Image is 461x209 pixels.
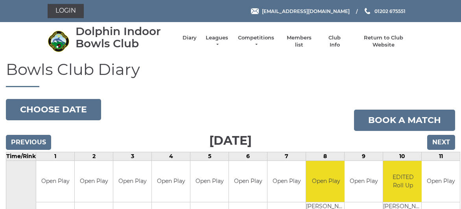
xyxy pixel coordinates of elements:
a: Diary [183,34,197,41]
td: Open Play [36,161,74,202]
td: 3 [113,152,152,160]
a: Email [EMAIL_ADDRESS][DOMAIN_NAME] [251,7,350,15]
td: 2 [75,152,113,160]
td: 7 [267,152,306,160]
td: 11 [422,152,460,160]
span: 01202 675551 [374,8,406,14]
span: [EMAIL_ADDRESS][DOMAIN_NAME] [262,8,350,14]
a: Login [48,4,84,18]
td: 6 [229,152,267,160]
td: Open Play [306,161,346,202]
a: Members list [282,34,315,49]
a: Return to Club Website [354,34,413,49]
td: 10 [383,152,422,160]
td: 5 [190,152,229,160]
img: Phone us [365,8,370,14]
td: 8 [306,152,345,160]
td: Open Play [190,161,229,202]
td: Open Play [152,161,190,202]
a: Phone us 01202 675551 [363,7,406,15]
a: Competitions [237,34,275,49]
img: Email [251,8,259,14]
td: Open Play [113,161,151,202]
img: Dolphin Indoor Bowls Club [48,30,69,52]
td: Open Play [267,161,306,202]
a: Leagues [205,34,229,49]
td: Open Play [229,161,267,202]
td: Open Play [75,161,113,202]
td: Time/Rink [6,152,36,160]
td: Open Play [345,161,383,202]
div: Dolphin Indoor Bowls Club [76,25,175,50]
td: 4 [152,152,190,160]
td: 1 [36,152,75,160]
a: Book a match [354,110,455,131]
input: Previous [6,135,51,150]
button: Choose date [6,99,101,120]
td: Open Play [422,161,460,202]
td: EDITED Roll Up [383,161,423,202]
td: 9 [345,152,383,160]
h1: Bowls Club Diary [6,61,455,87]
a: Club Info [323,34,346,49]
input: Next [427,135,455,150]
